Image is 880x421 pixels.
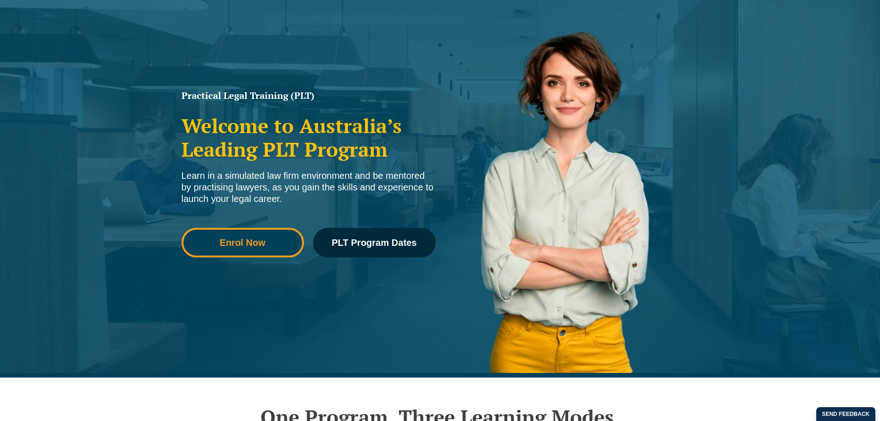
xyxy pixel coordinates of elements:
a: Enrol Now [182,228,304,257]
h1: Practical Legal Training (PLT) [182,91,436,100]
span: Enrol Now [220,238,266,247]
div: Learn in a simulated law firm environment and be mentored by practising lawyers, as you gain the ... [182,170,436,205]
a: PLT Program Dates [313,228,436,257]
h2: Welcome to Australia’s Leading PLT Program [182,114,436,161]
span: PLT Program Dates [332,238,417,247]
